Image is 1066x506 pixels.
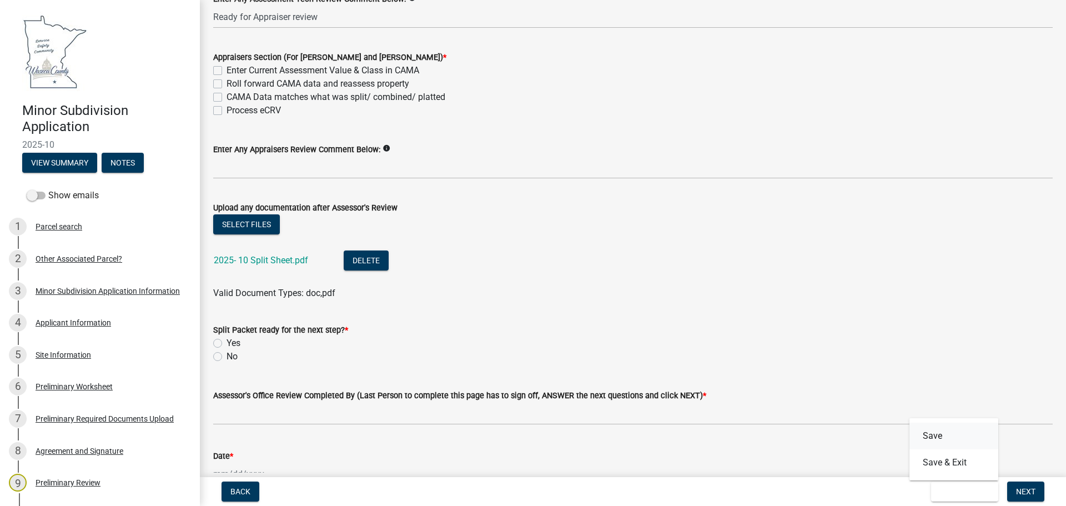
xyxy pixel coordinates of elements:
[909,423,998,449] button: Save
[9,346,27,364] div: 5
[230,487,250,496] span: Back
[36,351,91,359] div: Site Information
[227,337,240,350] label: Yes
[22,159,97,168] wm-modal-confirm: Summary
[36,255,122,263] div: Other Associated Parcel?
[36,383,113,390] div: Preliminary Worksheet
[213,327,348,334] label: Split Packet ready for the next step?
[222,482,259,502] button: Back
[213,392,706,400] label: Assessor's Office Review Completed By (Last Person to complete this page has to sign off, ANSWER ...
[213,54,446,62] label: Appraisers Section (For [PERSON_NAME] and [PERSON_NAME])
[931,482,998,502] button: Save & Exit
[9,442,27,460] div: 8
[344,251,389,270] button: Delete
[36,223,82,231] div: Parcel search
[213,204,398,212] label: Upload any documentation after Assessor's Review
[9,378,27,395] div: 6
[213,146,380,154] label: Enter Any Appraisers Review Comment Below:
[383,144,390,152] i: info
[22,12,88,91] img: Waseca County, Minnesota
[213,453,233,460] label: Date
[9,410,27,428] div: 7
[22,139,178,150] span: 2025-10
[36,415,174,423] div: Preliminary Required Documents Upload
[909,418,998,480] div: Save & Exit
[36,287,180,295] div: Minor Subdivision Application Information
[36,479,100,487] div: Preliminary Review
[22,153,97,173] button: View Summary
[9,250,27,268] div: 2
[213,463,315,485] input: mm/dd/yyyy
[344,256,389,267] wm-modal-confirm: Delete Document
[909,449,998,476] button: Save & Exit
[1016,487,1035,496] span: Next
[227,104,281,117] label: Process eCRV
[36,319,111,327] div: Applicant Information
[22,103,191,135] h4: Minor Subdivision Application
[940,487,983,496] span: Save & Exit
[227,350,238,363] label: No
[102,153,144,173] button: Notes
[9,218,27,236] div: 1
[1007,482,1044,502] button: Next
[27,189,99,202] label: Show emails
[214,255,308,265] a: 2025- 10 Split Sheet.pdf
[227,77,409,91] label: Roll forward CAMA data and reassess property
[227,64,419,77] label: Enter Current Assessment Value & Class in CAMA
[9,282,27,300] div: 3
[9,474,27,492] div: 9
[9,314,27,332] div: 4
[213,214,280,234] button: Select files
[102,159,144,168] wm-modal-confirm: Notes
[227,91,445,104] label: CAMA Data matches what was split/ combined/ platted
[213,288,335,298] span: Valid Document Types: doc,pdf
[36,447,123,455] div: Agreement and Signature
